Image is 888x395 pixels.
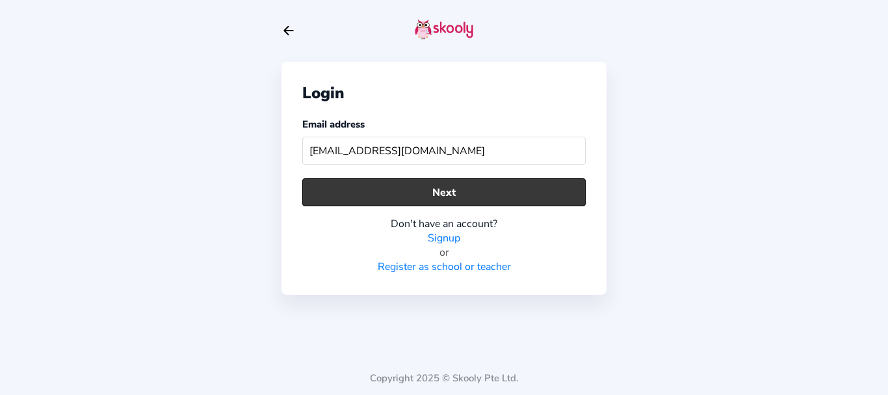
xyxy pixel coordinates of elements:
a: Signup [428,231,460,245]
div: Login [302,83,586,103]
div: Don't have an account? [302,217,586,231]
button: Next [302,178,586,206]
button: arrow back outline [281,23,296,38]
label: Email address [302,118,365,131]
input: Your email address [302,137,586,165]
img: skooly-logo.png [415,19,473,40]
div: or [302,245,586,260]
a: Register as school or teacher [378,260,511,274]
